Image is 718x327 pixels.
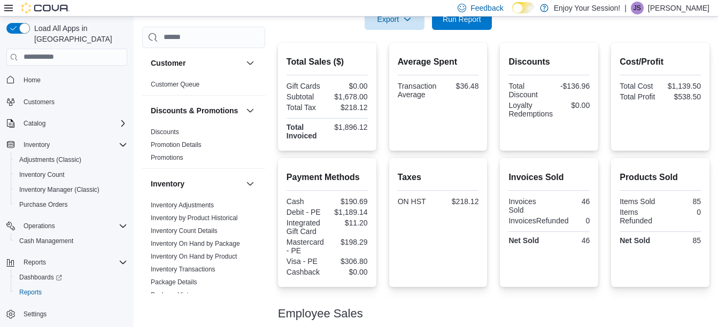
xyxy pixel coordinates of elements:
div: Total Tax [287,103,325,112]
button: Settings [2,306,132,322]
a: Inventory by Product Historical [151,214,238,222]
span: Customers [19,95,127,108]
span: Purchase Orders [19,200,68,209]
div: Invoices Sold [508,197,547,214]
a: Promotions [151,154,183,161]
div: Customer [142,78,265,95]
a: Package History [151,291,197,299]
div: James Stewart [631,2,644,14]
button: Operations [19,220,59,232]
button: Inventory [151,178,242,189]
div: Gift Cards [287,82,325,90]
button: Inventory [2,137,132,152]
div: $11.20 [329,219,368,227]
a: Inventory Adjustments [151,201,214,209]
a: Customers [19,96,59,108]
div: $0.00 [329,268,368,276]
h3: Inventory [151,178,184,189]
span: Catalog [19,117,127,130]
button: Run Report [432,9,492,30]
span: Dashboards [15,271,127,284]
span: Purchase Orders [15,198,127,211]
img: Cova [21,3,70,13]
a: Inventory On Hand by Product [151,253,237,260]
span: Settings [19,307,127,321]
h2: Taxes [398,171,479,184]
div: $538.50 [662,92,701,101]
h2: Discounts [508,56,590,68]
a: Customer Queue [151,81,199,88]
button: Inventory Manager (Classic) [11,182,132,197]
h2: Average Spent [398,56,479,68]
h3: Customer [151,58,186,68]
span: Reports [24,258,46,267]
div: InvoicesRefunded [508,216,568,225]
button: Reports [19,256,50,269]
button: Purchase Orders [11,197,132,212]
button: Reports [2,255,132,270]
a: Home [19,74,45,87]
span: Inventory [24,141,50,149]
button: Discounts & Promotions [244,104,257,117]
h2: Products Sold [620,171,701,184]
div: 0 [573,216,590,225]
div: $218.12 [441,197,479,206]
div: Total Discount [508,82,547,99]
span: Adjustments (Classic) [19,155,81,164]
span: Package Details [151,278,197,286]
div: $36.48 [441,82,478,90]
a: Cash Management [15,235,78,247]
span: Home [19,73,127,87]
a: Purchase Orders [15,198,72,211]
span: Inventory Manager (Classic) [19,185,99,194]
div: $198.29 [329,238,368,246]
span: Reports [19,256,127,269]
a: Reports [15,286,46,299]
div: Visa - PE [287,257,325,266]
span: Operations [24,222,55,230]
div: Total Cost [620,82,658,90]
div: 85 [662,197,701,206]
button: Operations [2,219,132,233]
span: Inventory Count [15,168,127,181]
a: Inventory Manager (Classic) [15,183,104,196]
div: $306.80 [329,257,368,266]
button: Catalog [2,116,132,131]
div: $218.12 [329,103,368,112]
a: Settings [19,308,51,321]
span: Settings [24,310,47,318]
span: Inventory On Hand by Package [151,239,240,248]
button: Customer [151,58,242,68]
span: Run Report [443,14,481,25]
h2: Payment Methods [287,171,368,184]
a: Dashboards [15,271,66,284]
span: Inventory [19,138,127,151]
button: Catalog [19,117,50,130]
span: Load All Apps in [GEOGRAPHIC_DATA] [30,23,127,44]
strong: Net Sold [620,236,650,245]
div: -$136.96 [551,82,590,90]
div: $1,896.12 [329,123,368,131]
span: Dark Mode [512,13,513,14]
button: Inventory [244,177,257,190]
span: Customer Queue [151,80,199,89]
div: 85 [662,236,701,245]
span: Inventory Adjustments [151,201,214,209]
div: Items Sold [620,197,658,206]
button: Inventory [19,138,54,151]
strong: Total Invoiced [287,123,317,140]
div: 46 [551,197,590,206]
a: Dashboards [11,270,132,285]
div: Debit - PE [287,208,325,216]
div: $1,678.00 [329,92,368,101]
div: $190.69 [329,197,368,206]
span: Catalog [24,119,45,128]
span: Feedback [470,3,503,13]
span: Inventory Count [19,170,65,179]
span: Inventory On Hand by Product [151,252,237,261]
a: Discounts [151,128,179,136]
a: Package Details [151,278,197,286]
h3: Employee Sales [278,307,363,320]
